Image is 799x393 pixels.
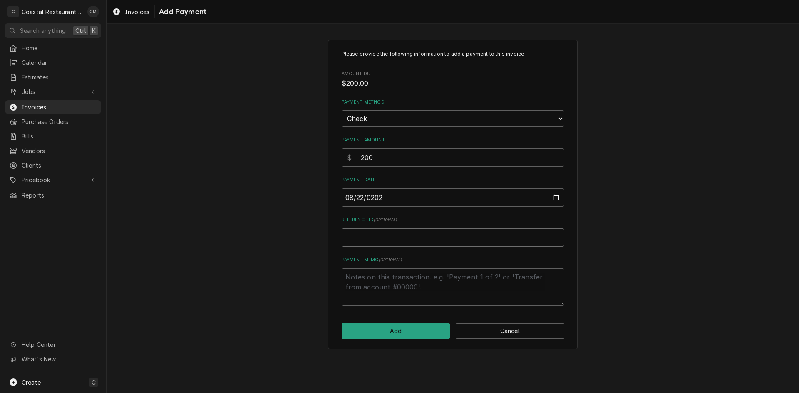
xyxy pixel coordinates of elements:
[342,137,564,166] div: Payment Amount
[5,352,101,366] a: Go to What's New
[342,177,564,183] label: Payment Date
[5,158,101,172] a: Clients
[5,23,101,38] button: Search anythingCtrlK
[125,7,149,16] span: Invoices
[342,323,450,339] button: Add
[328,40,578,349] div: Invoice Payment Create/Update
[342,188,564,207] input: yyyy-mm-dd
[22,191,97,200] span: Reports
[5,129,101,143] a: Bills
[22,73,97,82] span: Estimates
[22,132,97,141] span: Bills
[22,44,97,52] span: Home
[22,379,41,386] span: Create
[5,173,101,187] a: Go to Pricebook
[22,161,97,170] span: Clients
[22,103,97,111] span: Invoices
[156,6,206,17] span: Add Payment
[456,323,564,339] button: Cancel
[342,50,564,306] div: Invoice Payment Create/Update Form
[87,6,99,17] div: Chad McMaster's Avatar
[22,175,84,184] span: Pricebook
[5,70,101,84] a: Estimates
[75,26,86,35] span: Ctrl
[342,148,357,167] div: $
[22,340,96,349] span: Help Center
[22,58,97,67] span: Calendar
[5,100,101,114] a: Invoices
[342,217,564,246] div: Reference ID
[20,26,66,35] span: Search anything
[342,217,564,223] label: Reference ID
[342,137,564,143] label: Payment Amount
[92,378,96,387] span: C
[342,71,564,77] span: Amount Due
[5,115,101,129] a: Purchase Orders
[342,71,564,89] div: Amount Due
[342,177,564,206] div: Payment Date
[342,79,564,89] span: Amount Due
[5,338,101,351] a: Go to Help Center
[7,6,19,17] div: C
[22,355,96,363] span: What's New
[22,87,84,96] span: Jobs
[342,257,564,263] label: Payment Memo
[5,41,101,55] a: Home
[342,323,564,339] div: Button Group Row
[5,144,101,158] a: Vendors
[342,257,564,305] div: Payment Memo
[342,99,564,106] label: Payment Method
[342,79,369,87] span: $200.00
[374,218,397,222] span: ( optional )
[5,56,101,69] a: Calendar
[92,26,96,35] span: K
[87,6,99,17] div: CM
[5,85,101,99] a: Go to Jobs
[22,117,97,126] span: Purchase Orders
[379,257,402,262] span: ( optional )
[342,323,564,339] div: Button Group
[342,50,564,58] p: Please provide the following information to add a payment to this invoice
[22,146,97,155] span: Vendors
[22,7,83,16] div: Coastal Restaurant Repair
[109,5,153,19] a: Invoices
[5,188,101,202] a: Reports
[342,99,564,127] div: Payment Method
